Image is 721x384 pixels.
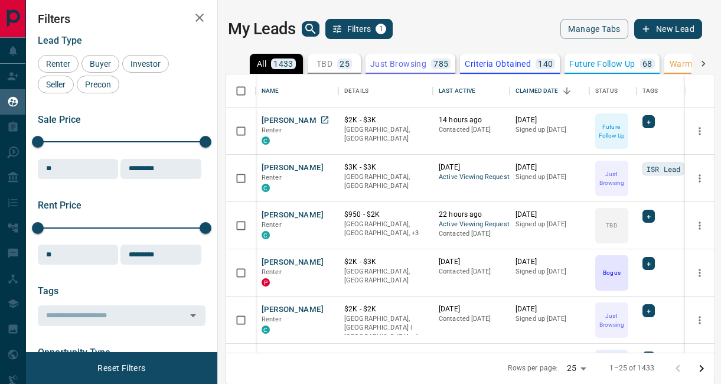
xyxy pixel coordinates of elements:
[38,55,79,73] div: Renter
[262,231,270,239] div: condos.ca
[516,173,583,182] p: Signed up [DATE]
[510,74,589,108] div: Claimed Date
[691,170,709,187] button: more
[603,268,620,277] p: Bogus
[691,122,709,140] button: more
[433,74,510,108] div: Last Active
[122,55,169,73] div: Investor
[589,74,637,108] div: Status
[690,357,713,380] button: Go to next page
[38,347,110,358] span: Opportunity Type
[439,257,504,267] p: [DATE]
[81,80,115,89] span: Precon
[344,162,427,173] p: $3K - $3K
[691,217,709,235] button: more
[262,278,270,287] div: property.ca
[262,162,324,174] button: [PERSON_NAME]
[516,220,583,229] p: Signed up [DATE]
[516,257,583,267] p: [DATE]
[262,184,270,192] div: condos.ca
[262,126,282,134] span: Renter
[516,267,583,276] p: Signed up [DATE]
[262,352,324,363] button: [PERSON_NAME]
[609,363,654,373] p: 1–25 of 1433
[344,115,427,125] p: $2K - $3K
[262,174,282,181] span: Renter
[439,267,504,276] p: Contacted [DATE]
[439,74,475,108] div: Last Active
[228,19,296,38] h1: My Leads
[344,267,427,285] p: [GEOGRAPHIC_DATA], [GEOGRAPHIC_DATA]
[465,60,531,68] p: Criteria Obtained
[596,311,627,329] p: Just Browsing
[262,136,270,145] div: condos.ca
[439,220,504,230] span: Active Viewing Request
[344,210,427,220] p: $950 - $2K
[262,326,270,334] div: condos.ca
[344,304,427,314] p: $2K - $2K
[562,360,590,377] div: 25
[262,304,324,315] button: [PERSON_NAME]
[77,76,119,93] div: Precon
[317,60,332,68] p: TBD
[262,257,324,268] button: [PERSON_NAME]
[516,115,583,125] p: [DATE]
[647,352,651,364] span: +
[338,74,433,108] div: Details
[516,74,559,108] div: Claimed Date
[262,115,324,126] button: [PERSON_NAME]
[647,258,651,269] span: +
[642,257,655,270] div: +
[262,74,279,108] div: Name
[642,304,655,317] div: +
[439,125,504,135] p: Contacted [DATE]
[90,358,153,378] button: Reset Filters
[647,305,651,317] span: +
[516,210,583,220] p: [DATE]
[439,229,504,239] p: Contacted [DATE]
[344,74,368,108] div: Details
[126,59,165,69] span: Investor
[642,60,653,68] p: 68
[302,21,319,37] button: search button
[38,76,74,93] div: Seller
[596,170,627,187] p: Just Browsing
[42,59,74,69] span: Renter
[647,210,651,222] span: +
[516,125,583,135] p: Signed up [DATE]
[538,60,553,68] p: 140
[273,60,293,68] p: 1433
[344,257,427,267] p: $2K - $3K
[377,25,385,33] span: 1
[642,74,658,108] div: Tags
[516,352,583,362] p: [DATE]
[38,114,81,125] span: Sale Price
[38,285,58,297] span: Tags
[569,60,635,68] p: Future Follow Up
[38,12,205,26] h2: Filters
[344,220,427,238] p: East End, Midtown | Central, Toronto
[439,173,504,183] span: Active Viewing Request
[344,173,427,191] p: [GEOGRAPHIC_DATA], [GEOGRAPHIC_DATA]
[595,74,618,108] div: Status
[439,115,504,125] p: 14 hours ago
[38,200,81,211] span: Rent Price
[344,125,427,144] p: [GEOGRAPHIC_DATA], [GEOGRAPHIC_DATA]
[560,19,628,39] button: Manage Tabs
[344,352,427,362] p: $2K - $4K
[516,304,583,314] p: [DATE]
[508,363,557,373] p: Rows per page:
[256,74,338,108] div: Name
[433,60,448,68] p: 785
[185,307,201,324] button: Open
[691,264,709,282] button: more
[439,352,504,362] p: [DATE]
[691,311,709,329] button: more
[262,221,282,229] span: Renter
[344,314,427,342] p: Toronto
[642,352,655,365] div: +
[670,60,693,68] p: Warm
[439,210,504,220] p: 22 hours ago
[257,60,266,68] p: All
[647,163,680,175] span: ISR Lead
